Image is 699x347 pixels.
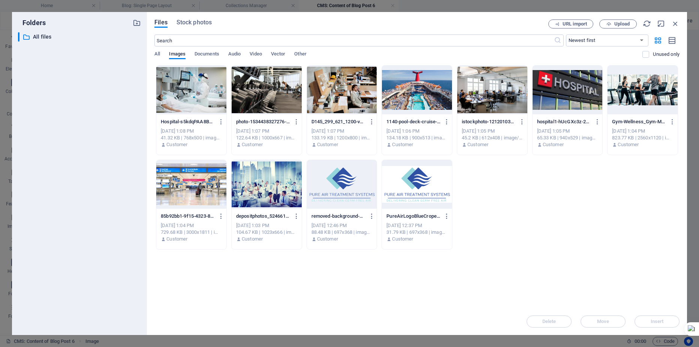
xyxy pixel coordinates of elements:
p: Customer [317,141,338,148]
p: photo-1534438327276-14e5300c3a48-WCfavEZrCxM3BKVhdtyQ_w.jpg [236,118,290,125]
p: Customer [618,141,639,148]
button: URL import [548,19,593,28]
div: 729.68 KB | 3000x1811 | image/jpeg [161,229,222,236]
span: All [154,49,160,60]
p: Hospital-s5kdqPAA8BXQu6i7jfFe5Q.jpg [161,118,215,125]
span: Files [154,18,168,27]
p: Customer [317,236,338,242]
div: ​ [18,32,19,42]
div: [DATE] 12:46 PM [311,222,373,229]
p: Folders [18,18,46,28]
p: Customer [467,141,488,148]
div: 823.77 KB | 2560x1120 | image/jpeg [612,135,673,141]
button: Upload [599,19,637,28]
div: [DATE] 1:08 PM [161,128,222,135]
p: Customer [166,141,187,148]
p: removed-background-nCd-9SzTO4uZpZ9KXhJieg.png [311,213,365,220]
span: Images [169,49,186,60]
div: 45.2 KB | 612x408 | image/jpeg [462,135,523,141]
p: PureAirLogoBlueCroped-BhBxSrHgdg-jp-pmUPW06w.png [386,213,440,220]
div: 88.48 KB | 697x368 | image/png [311,229,373,236]
p: Gym-Wellness_Gym-Membership-scaled-4tvp2Cf-nDX_-zoaF6NTGg.jpg [612,118,666,125]
p: Customer [392,236,413,242]
i: Close [671,19,680,28]
p: Customer [543,141,564,148]
div: [DATE] 1:04 PM [161,222,222,229]
div: [DATE] 1:05 PM [462,128,523,135]
div: 122.64 KB | 1000x667 | image/jpeg [236,135,297,141]
span: Stock photos [177,18,212,27]
span: Vector [271,49,286,60]
p: All files [33,33,127,41]
p: Displays only files that are not in use on the website. Files added during this session can still... [653,51,680,58]
div: [DATE] 1:07 PM [311,128,373,135]
div: [DATE] 1:07 PM [236,128,297,135]
input: Search [154,34,554,46]
p: Customer [166,236,187,242]
i: Reload [643,19,651,28]
div: 133.19 KB | 1200x800 | image/jpeg [311,135,373,141]
p: Customer [392,141,413,148]
p: D145_299_621_1200-vSgLm4V2lwOd7l9NxQzCSw.jpg [311,118,365,125]
p: Customer [242,141,263,148]
div: [DATE] 1:04 PM [612,128,673,135]
p: depositphotos_52466113-stock-photo-business-people-working-cC3fUY_OfLcqBsrikh_lWQ.jpg [236,213,290,220]
p: 1140-pool-deck-cruise-myths.imgcache.rev1aa03cf70a257e606a0970f813e77244.web.900.513-taeFR0j2oDoO... [386,118,440,125]
span: Documents [195,49,219,60]
span: Upload [614,22,630,26]
span: URL import [563,22,587,26]
span: Other [294,49,306,60]
div: [DATE] 1:06 PM [386,128,448,135]
p: istockphoto-1212010350-612x612-KrxhYmKp--adlLQxg6Kzdg.jpg [462,118,516,125]
p: hospital1-hUcGXc3z-2nn8NpTNc6VwQ.jpg [537,118,591,125]
i: Create new folder [133,19,141,27]
div: 31.79 KB | 697x368 | image/png [386,229,448,236]
div: [DATE] 12:37 PM [386,222,448,229]
div: [DATE] 1:03 PM [236,222,297,229]
div: [DATE] 1:05 PM [537,128,598,135]
div: 104.67 KB | 1023x666 | image/jpeg [236,229,297,236]
span: Audio [228,49,241,60]
div: 41.32 KB | 768x500 | image/jpeg [161,135,222,141]
p: Customer [242,236,263,242]
span: Video [250,49,262,60]
p: 85b92bb1-9f15-4323-8285-a77b42a2a107-24667-pWkA_iCNKqNqghU4X-xfwA.jpg [161,213,215,220]
div: 65.33 KB | 940x529 | image/jpeg [537,135,598,141]
i: Minimize [657,19,665,28]
div: 134.18 KB | 900x513 | image/jpeg [386,135,448,141]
